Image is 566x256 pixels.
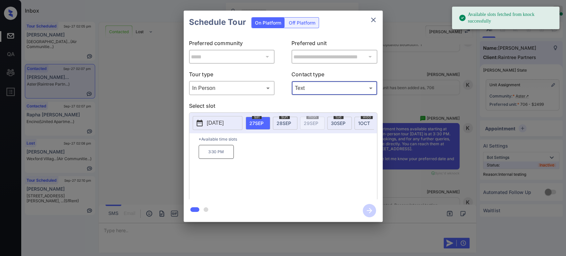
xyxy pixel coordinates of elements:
span: tue [334,115,344,119]
span: sun [279,115,290,119]
button: btn-next [359,202,380,219]
span: 28 SEP [277,120,291,126]
div: date-select [273,117,297,130]
div: Text [293,83,376,94]
span: wed [361,115,373,119]
button: close [367,13,380,27]
div: date-select [327,117,352,130]
div: Off Platform [285,18,319,28]
div: In Person [191,83,273,94]
p: *Available time slots [199,133,377,145]
div: On Platform [252,18,284,28]
p: Tour type [189,70,275,81]
p: [DATE] [207,119,224,127]
button: [DATE] [193,116,242,130]
div: date-select [246,117,270,130]
span: 1 OCT [358,120,370,126]
h2: Schedule Tour [184,11,251,34]
span: 30 SEP [331,120,346,126]
div: Available slots fetched from knock successfully [459,9,554,27]
p: 3:30 PM [199,145,234,159]
p: Preferred unit [291,39,377,50]
p: Contact type [291,70,377,81]
span: 27 SEP [249,120,264,126]
span: sat [252,115,262,119]
p: Preferred community [189,39,275,50]
p: Select slot [189,102,377,112]
div: date-select [354,117,379,130]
